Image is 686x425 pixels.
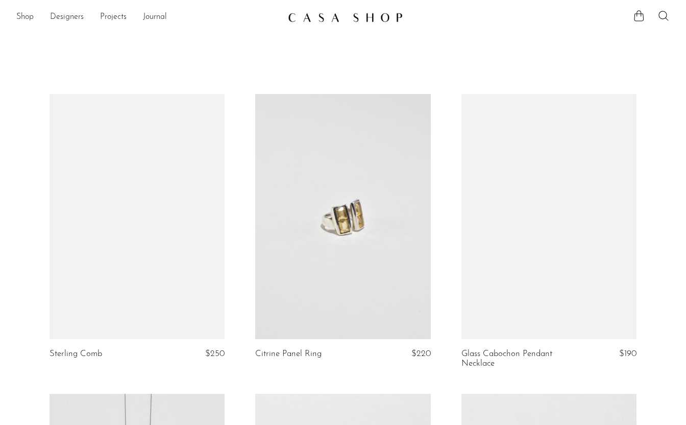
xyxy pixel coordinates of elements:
[255,349,322,359] a: Citrine Panel Ring
[50,11,84,24] a: Designers
[143,11,167,24] a: Journal
[16,9,280,26] nav: Desktop navigation
[100,11,127,24] a: Projects
[619,349,636,358] span: $190
[16,9,280,26] ul: NEW HEADER MENU
[461,349,578,368] a: Glass Cabochon Pendant Necklace
[50,349,102,359] a: Sterling Comb
[205,349,225,358] span: $250
[16,11,34,24] a: Shop
[411,349,431,358] span: $220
